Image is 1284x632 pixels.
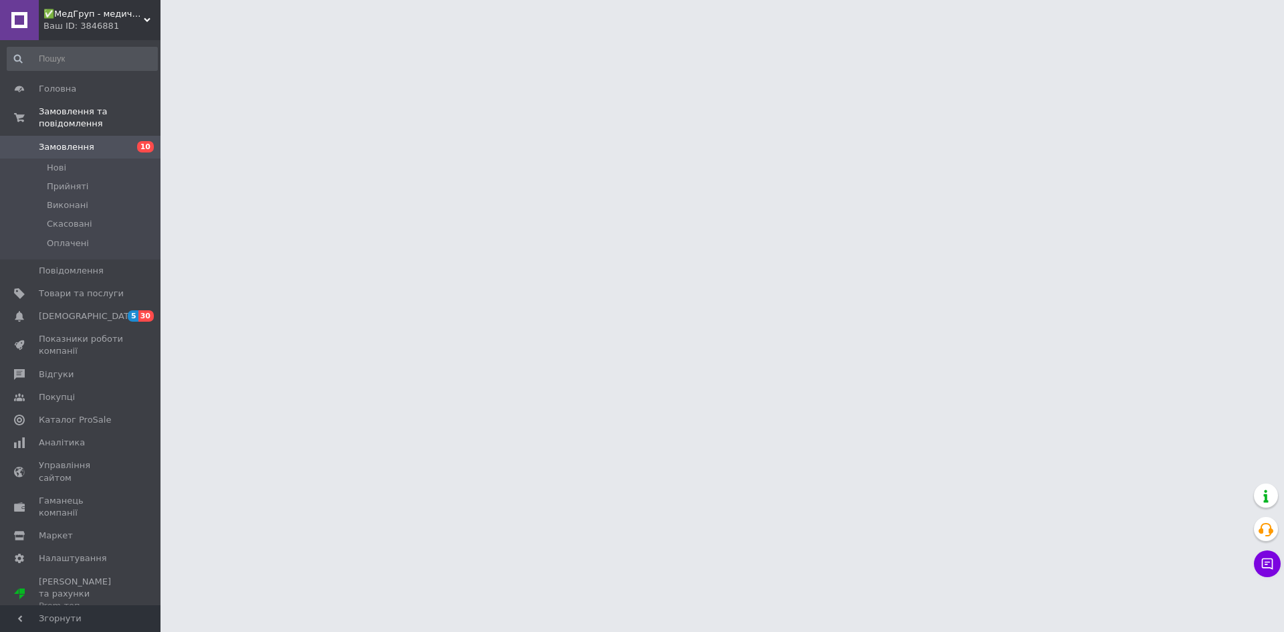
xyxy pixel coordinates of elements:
[39,495,124,519] span: Гаманець компанії
[39,368,74,381] span: Відгуки
[39,141,94,153] span: Замовлення
[138,310,154,322] span: 30
[47,181,88,193] span: Прийняті
[39,265,104,277] span: Повідомлення
[43,20,160,32] div: Ваш ID: 3846881
[39,333,124,357] span: Показники роботи компанії
[39,459,124,484] span: Управління сайтом
[47,237,89,249] span: Оплачені
[39,530,73,542] span: Маркет
[137,141,154,152] span: 10
[39,552,107,564] span: Налаштування
[39,600,124,612] div: Prom топ
[128,310,138,322] span: 5
[43,8,144,20] span: ✅МедГруп - медичне обладняння за доступною ціною
[39,106,160,130] span: Замовлення та повідомлення
[39,391,75,403] span: Покупці
[47,199,88,211] span: Виконані
[39,437,85,449] span: Аналітика
[47,218,92,230] span: Скасовані
[7,47,158,71] input: Пошук
[39,310,138,322] span: [DEMOGRAPHIC_DATA]
[39,288,124,300] span: Товари та послуги
[47,162,66,174] span: Нові
[39,414,111,426] span: Каталог ProSale
[39,576,124,613] span: [PERSON_NAME] та рахунки
[39,83,76,95] span: Головна
[1254,550,1281,577] button: Чат з покупцем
